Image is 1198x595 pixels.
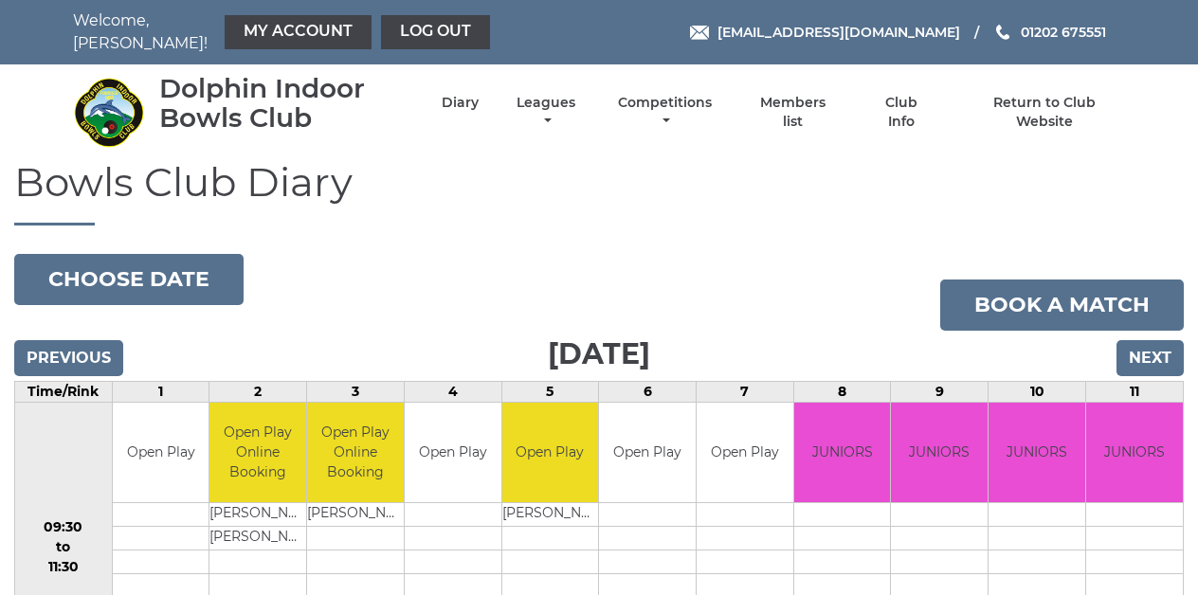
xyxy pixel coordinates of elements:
[209,502,306,526] td: [PERSON_NAME]
[891,403,988,502] td: JUNIORS
[502,403,599,502] td: Open Play
[502,502,599,526] td: [PERSON_NAME]
[159,74,408,133] div: Dolphin Indoor Bowls Club
[697,403,793,502] td: Open Play
[891,382,989,403] td: 9
[717,24,960,41] span: [EMAIL_ADDRESS][DOMAIN_NAME]
[940,279,1184,331] a: Book a match
[696,382,793,403] td: 7
[307,502,404,526] td: [PERSON_NAME]
[599,382,696,403] td: 6
[112,382,209,403] td: 1
[405,382,501,403] td: 4
[113,403,209,502] td: Open Play
[793,382,891,403] td: 8
[1021,24,1106,41] span: 01202 675551
[405,403,500,502] td: Open Play
[14,254,244,305] button: Choose date
[1086,403,1183,502] td: JUNIORS
[501,382,599,403] td: 5
[870,94,932,131] a: Club Info
[1116,340,1184,376] input: Next
[73,9,495,55] nav: Welcome, [PERSON_NAME]!
[307,382,405,403] td: 3
[209,382,307,403] td: 2
[599,403,695,502] td: Open Play
[794,403,891,502] td: JUNIORS
[993,22,1106,43] a: Phone us 01202 675551
[209,526,306,550] td: [PERSON_NAME]
[989,382,1086,403] td: 10
[381,15,490,49] a: Log out
[690,22,960,43] a: Email [EMAIL_ADDRESS][DOMAIN_NAME]
[307,403,404,502] td: Open Play Online Booking
[209,403,306,502] td: Open Play Online Booking
[996,25,1009,40] img: Phone us
[1086,382,1184,403] td: 11
[15,382,113,403] td: Time/Rink
[690,26,709,40] img: Email
[512,94,580,131] a: Leagues
[225,15,372,49] a: My Account
[73,77,144,148] img: Dolphin Indoor Bowls Club
[14,160,1184,225] h1: Bowls Club Diary
[14,340,123,376] input: Previous
[613,94,717,131] a: Competitions
[750,94,837,131] a: Members list
[965,94,1125,131] a: Return to Club Website
[989,403,1085,502] td: JUNIORS
[442,94,479,112] a: Diary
